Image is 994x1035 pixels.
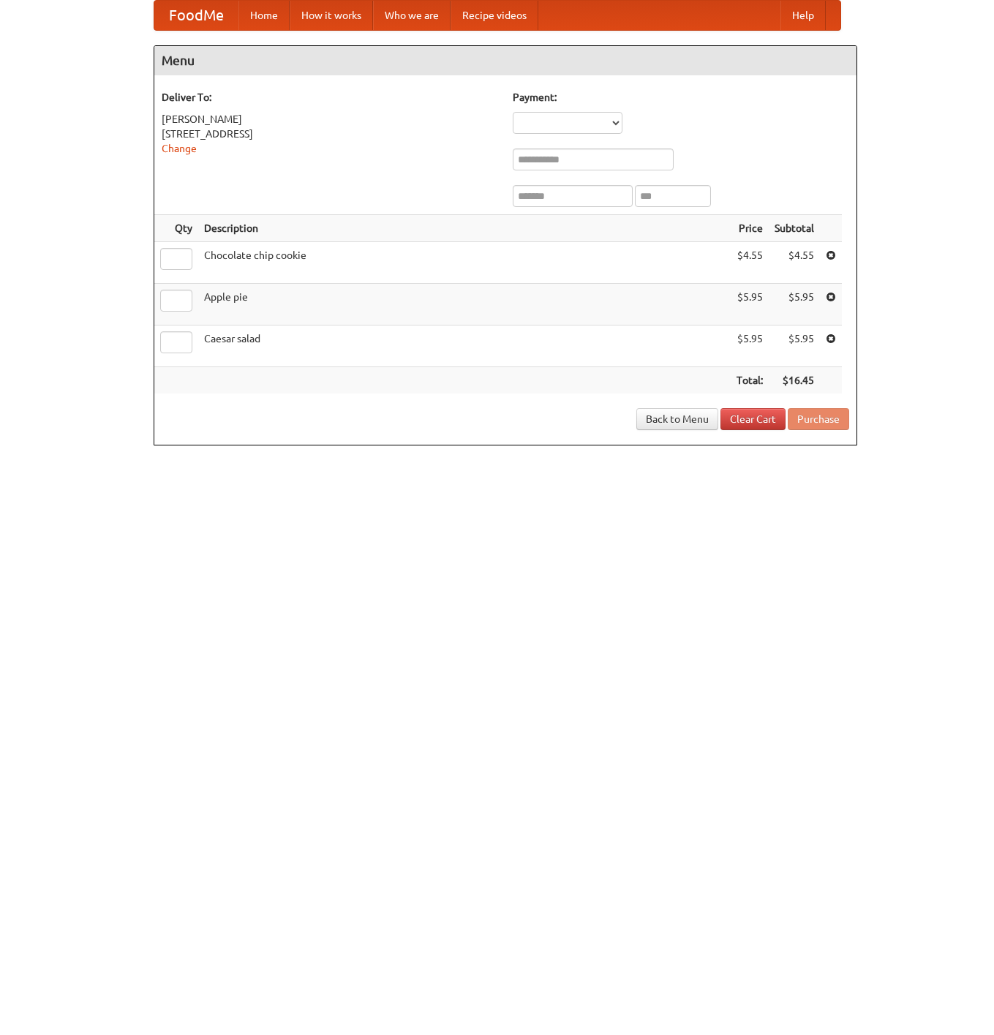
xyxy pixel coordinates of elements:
[451,1,538,30] a: Recipe videos
[731,242,769,284] td: $4.55
[238,1,290,30] a: Home
[731,284,769,325] td: $5.95
[636,408,718,430] a: Back to Menu
[154,215,198,242] th: Qty
[154,1,238,30] a: FoodMe
[731,215,769,242] th: Price
[198,215,731,242] th: Description
[769,284,820,325] td: $5.95
[769,367,820,394] th: $16.45
[373,1,451,30] a: Who we are
[731,367,769,394] th: Total:
[162,127,498,141] div: [STREET_ADDRESS]
[769,242,820,284] td: $4.55
[162,90,498,105] h5: Deliver To:
[513,90,849,105] h5: Payment:
[780,1,826,30] a: Help
[290,1,373,30] a: How it works
[788,408,849,430] button: Purchase
[720,408,786,430] a: Clear Cart
[198,284,731,325] td: Apple pie
[162,143,197,154] a: Change
[154,46,856,75] h4: Menu
[769,325,820,367] td: $5.95
[198,325,731,367] td: Caesar salad
[769,215,820,242] th: Subtotal
[731,325,769,367] td: $5.95
[198,242,731,284] td: Chocolate chip cookie
[162,112,498,127] div: [PERSON_NAME]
